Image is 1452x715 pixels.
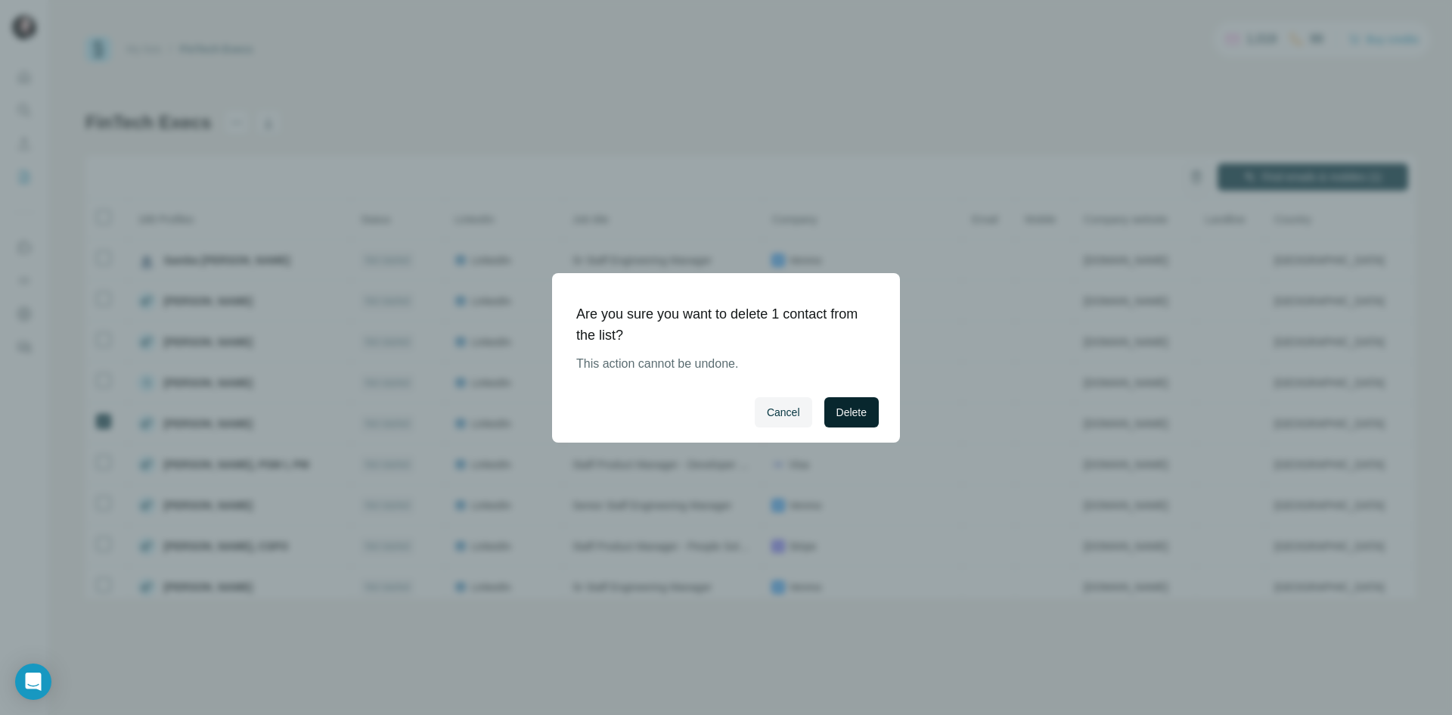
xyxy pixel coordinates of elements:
h1: Are you sure you want to delete 1 contact from the list? [576,303,864,346]
span: Cancel [767,405,800,420]
button: Cancel [755,397,812,427]
div: Open Intercom Messenger [15,664,51,700]
button: Delete [824,397,879,427]
p: This action cannot be undone. [576,355,864,373]
span: Delete [836,405,867,420]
